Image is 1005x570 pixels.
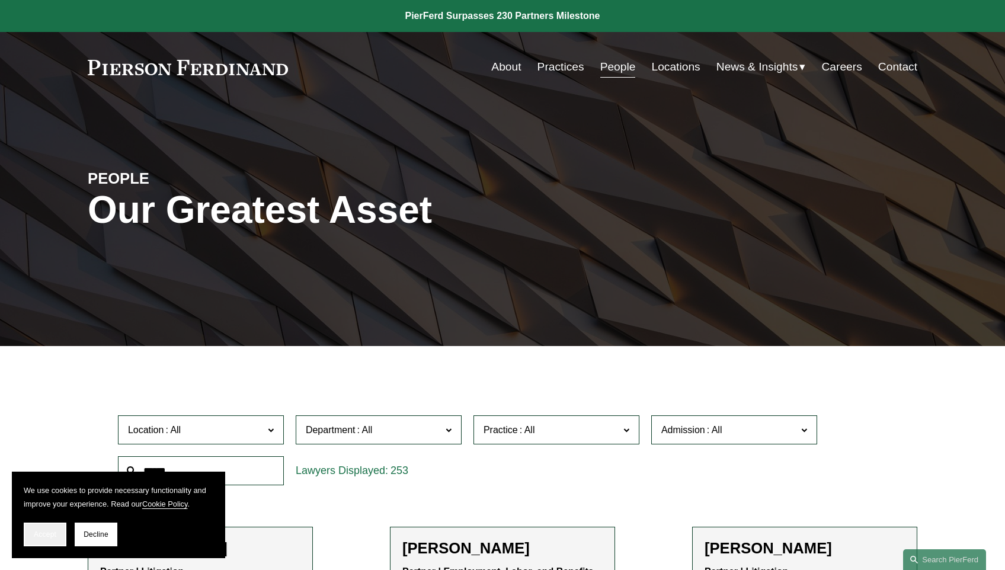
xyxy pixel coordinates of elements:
[600,56,636,78] a: People
[84,530,108,539] span: Decline
[716,56,806,78] a: folder dropdown
[306,425,356,435] span: Department
[12,472,225,558] section: Cookie banner
[491,56,521,78] a: About
[142,499,188,508] a: Cookie Policy
[705,539,905,558] h2: [PERSON_NAME]
[716,57,798,78] span: News & Insights
[661,425,705,435] span: Admission
[484,425,518,435] span: Practice
[24,523,66,546] button: Accept
[24,483,213,511] p: We use cookies to provide necessary functionality and improve your experience. Read our .
[34,530,56,539] span: Accept
[402,539,603,558] h2: [PERSON_NAME]
[391,465,408,476] span: 253
[537,56,584,78] a: Practices
[75,523,117,546] button: Decline
[903,549,986,570] a: Search this site
[652,56,700,78] a: Locations
[878,56,917,78] a: Contact
[821,56,862,78] a: Careers
[88,169,295,188] h4: PEOPLE
[128,425,164,435] span: Location
[88,188,641,232] h1: Our Greatest Asset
